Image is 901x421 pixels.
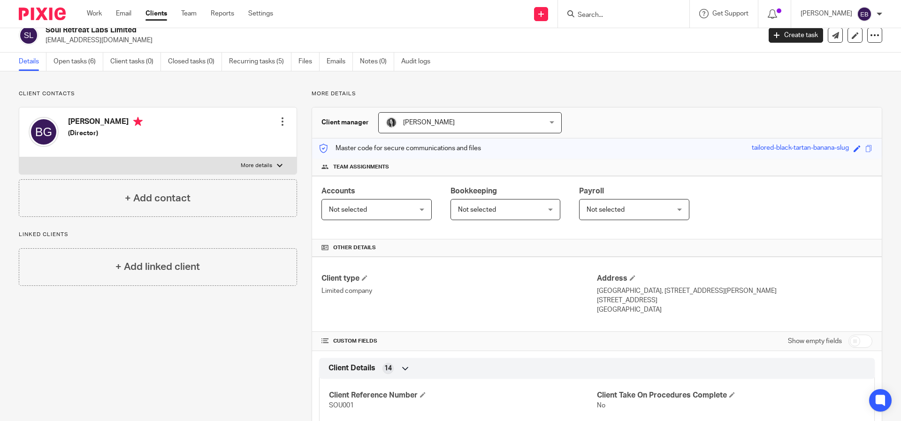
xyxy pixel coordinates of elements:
h4: CUSTOM FIELDS [321,337,597,345]
a: Audit logs [401,53,437,71]
h4: + Add contact [125,191,191,206]
p: Master code for secure communications and files [319,144,481,153]
p: [GEOGRAPHIC_DATA], [STREET_ADDRESS][PERSON_NAME] [597,286,872,296]
h4: + Add linked client [115,260,200,274]
span: No [597,402,605,409]
span: Bookkeeping [450,187,497,195]
p: Client contacts [19,90,297,98]
img: brodie%203%20small.jpg [386,117,397,128]
a: Create task [769,28,823,43]
a: Files [298,53,320,71]
span: Client Details [328,363,375,373]
a: Settings [248,9,273,18]
a: Closed tasks (0) [168,53,222,71]
p: Limited company [321,286,597,296]
p: More details [241,162,272,169]
span: Not selected [329,207,367,213]
h4: Address [597,274,872,283]
a: Notes (0) [360,53,394,71]
span: Other details [333,244,376,252]
a: Work [87,9,102,18]
h4: [PERSON_NAME] [68,117,143,129]
a: Team [181,9,197,18]
a: Email [116,9,131,18]
h4: Client Take On Procedures Complete [597,390,865,400]
img: Pixie [19,8,66,20]
h4: Client type [321,274,597,283]
span: SOU001 [329,402,354,409]
h4: Client Reference Number [329,390,597,400]
span: Payroll [579,187,604,195]
i: Primary [133,117,143,126]
span: Accounts [321,187,355,195]
a: Emails [327,53,353,71]
span: 14 [384,364,392,373]
span: Not selected [458,207,496,213]
h2: Soul Retreat Labs Limited [46,25,613,35]
a: Reports [211,9,234,18]
span: Team assignments [333,163,389,171]
span: Not selected [587,207,625,213]
input: Search [577,11,661,20]
a: Client tasks (0) [110,53,161,71]
a: Recurring tasks (5) [229,53,291,71]
a: Details [19,53,46,71]
a: Clients [145,9,167,18]
label: Show empty fields [788,337,842,346]
span: [PERSON_NAME] [403,119,455,126]
a: Open tasks (6) [53,53,103,71]
img: svg%3E [857,7,872,22]
p: [GEOGRAPHIC_DATA] [597,305,872,314]
h5: (Director) [68,129,143,138]
div: tailored-black-tartan-banana-slug [752,143,849,154]
p: [EMAIL_ADDRESS][DOMAIN_NAME] [46,36,755,45]
img: svg%3E [19,25,38,45]
p: [STREET_ADDRESS] [597,296,872,305]
h3: Client manager [321,118,369,127]
p: More details [312,90,882,98]
p: [PERSON_NAME] [801,9,852,18]
p: Linked clients [19,231,297,238]
img: svg%3E [29,117,59,147]
span: Get Support [712,10,748,17]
